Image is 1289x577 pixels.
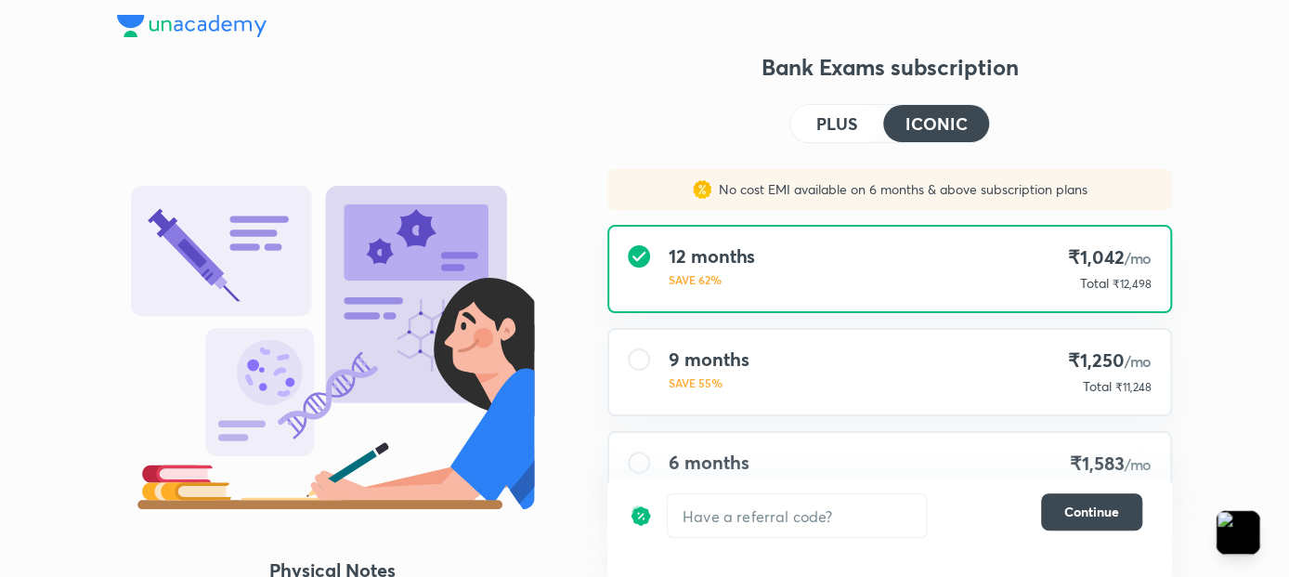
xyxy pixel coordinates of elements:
[1083,377,1112,396] p: Total
[883,105,989,142] button: ICONIC
[630,493,652,538] img: discount
[1080,274,1109,293] p: Total
[1068,245,1152,270] h4: ₹1,042
[905,115,967,132] h4: ICONIC
[693,180,711,199] img: sales discount
[607,52,1172,82] h3: Bank Exams subscription
[669,271,755,288] p: SAVE 62%
[1124,248,1152,268] span: /mo
[117,186,548,509] img: benefit_3_d9481b976b.svg
[1115,380,1152,394] span: ₹11,248
[1064,503,1119,521] span: Continue
[1113,277,1152,291] span: ₹12,498
[668,494,926,538] input: Have a referral code?
[711,180,1087,199] p: No cost EMI available on 6 months & above subscription plans
[1070,452,1152,477] h4: ₹1,583
[669,374,749,391] p: SAVE 55%
[1124,351,1152,371] span: /mo
[669,452,749,474] h4: 6 months
[1068,348,1152,374] h4: ₹1,250
[669,478,749,494] p: SAVE 42%
[1124,454,1152,474] span: /mo
[1041,493,1142,531] button: Continue
[117,15,267,37] img: Company Logo
[669,245,755,268] h4: 12 months
[816,115,857,132] h4: PLUS
[790,105,883,142] button: PLUS
[669,348,749,371] h4: 9 months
